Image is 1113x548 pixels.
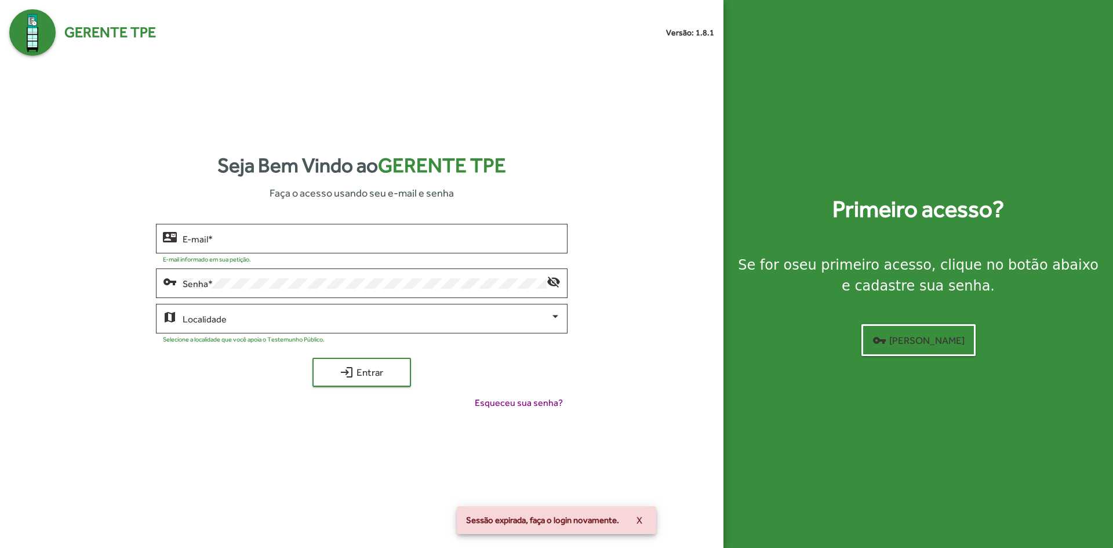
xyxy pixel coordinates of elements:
mat-hint: Selecione a localidade que você apoia o Testemunho Público. [163,336,325,343]
span: X [636,510,642,531]
strong: Primeiro acesso? [832,192,1004,227]
strong: seu primeiro acesso [792,257,932,273]
mat-icon: vpn_key [872,333,886,347]
button: [PERSON_NAME] [861,324,976,356]
img: Logo Gerente [9,9,56,56]
span: Sessão expirada, faça o login novamente. [466,514,619,526]
span: Esqueceu sua senha? [475,396,563,410]
mat-icon: login [340,365,354,379]
span: Gerente TPE [378,154,506,177]
button: X [627,510,652,531]
span: Faça o acesso usando seu e-mail e senha [270,185,454,201]
span: [PERSON_NAME] [872,330,965,351]
mat-icon: vpn_key [163,274,177,288]
mat-icon: contact_mail [163,230,177,244]
mat-icon: map [163,310,177,324]
span: Entrar [323,362,401,383]
mat-icon: visibility_off [547,274,561,288]
div: Se for o , clique no botão abaixo e cadastre sua senha. [737,255,1099,296]
span: Gerente TPE [64,21,156,43]
strong: Seja Bem Vindo ao [217,150,506,181]
button: Entrar [312,358,411,387]
small: Versão: 1.8.1 [666,27,714,39]
mat-hint: E-mail informado em sua petição. [163,256,251,263]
